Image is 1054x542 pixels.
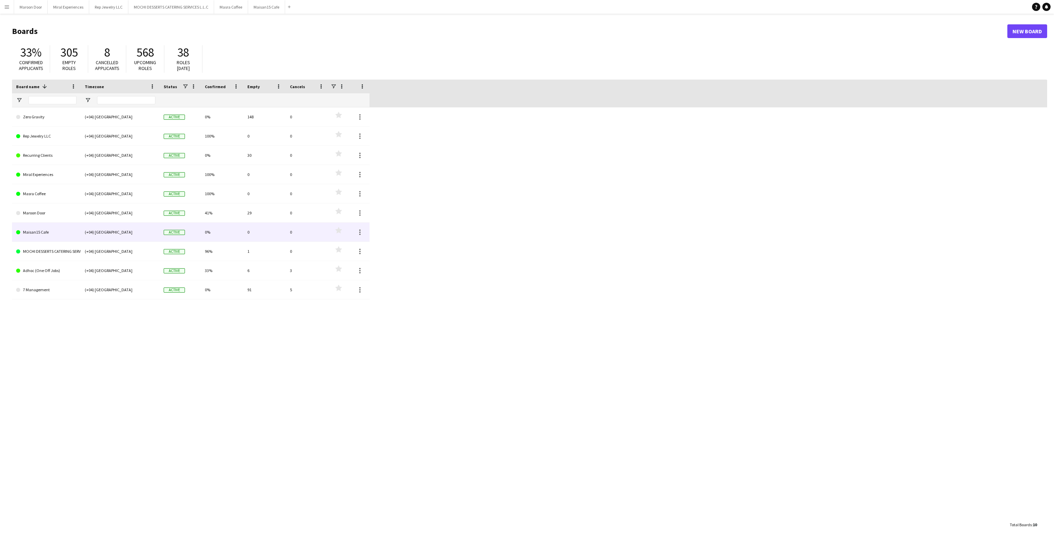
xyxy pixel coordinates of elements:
div: (+04) [GEOGRAPHIC_DATA] [81,223,160,241]
div: 1 [243,242,286,261]
div: (+04) [GEOGRAPHIC_DATA] [81,127,160,145]
div: (+04) [GEOGRAPHIC_DATA] [81,165,160,184]
h1: Boards [12,26,1007,36]
span: Cancelled applicants [95,59,119,71]
a: Adhoc (One Off Jobs) [16,261,77,280]
input: Timezone Filter Input [97,96,155,104]
button: Miral Experiences [48,0,89,14]
button: Open Filter Menu [16,97,22,103]
a: Rep Jewelry LLC [16,127,77,146]
div: 0% [201,146,243,165]
a: Masra Coffee [16,184,77,203]
div: 6 [243,261,286,280]
span: Active [164,230,185,235]
input: Board name Filter Input [28,96,77,104]
div: (+04) [GEOGRAPHIC_DATA] [81,280,160,299]
a: MOCHI DESSERTS CATERING SERVICES L.L.C [16,242,77,261]
a: Miral Experiences [16,165,77,184]
div: 0 [243,223,286,241]
div: (+04) [GEOGRAPHIC_DATA] [81,146,160,165]
div: (+04) [GEOGRAPHIC_DATA] [81,242,160,261]
span: Active [164,191,185,197]
span: 305 [60,45,78,60]
span: Active [164,249,185,254]
div: 0 [286,223,328,241]
div: 33% [201,261,243,280]
span: Confirmed applicants [19,59,43,71]
div: 148 [243,107,286,126]
span: Cancels [290,84,305,89]
div: 30 [243,146,286,165]
span: Active [164,134,185,139]
div: 0% [201,280,243,299]
div: 41% [201,203,243,222]
div: 0 [286,127,328,145]
div: 0 [286,242,328,261]
button: Masra Coffee [214,0,248,14]
span: 33% [20,45,42,60]
span: Roles [DATE] [177,59,190,71]
span: Empty roles [62,59,76,71]
div: 96% [201,242,243,261]
a: Recurring Clients [16,146,77,165]
button: Rep Jewelry LLC [89,0,128,14]
div: 0 [286,184,328,203]
span: Timezone [85,84,104,89]
span: Active [164,153,185,158]
span: Active [164,211,185,216]
button: MOCHI DESSERTS CATERING SERVICES L.L.C [128,0,214,14]
a: Maroon Door [16,203,77,223]
a: Zero Gravity [16,107,77,127]
div: 0 [243,165,286,184]
span: 568 [137,45,154,60]
div: 0 [243,127,286,145]
div: 0 [286,146,328,165]
div: : [1010,518,1037,531]
span: Active [164,287,185,293]
span: Active [164,268,185,273]
span: Total Boards [1010,522,1032,527]
a: 7 Management [16,280,77,299]
div: 100% [201,127,243,145]
span: 38 [177,45,189,60]
div: (+04) [GEOGRAPHIC_DATA] [81,203,160,222]
button: Open Filter Menu [85,97,91,103]
span: Board name [16,84,39,89]
div: 3 [286,261,328,280]
div: (+04) [GEOGRAPHIC_DATA] [81,107,160,126]
div: 0 [286,203,328,222]
span: 10 [1033,522,1037,527]
span: 8 [104,45,110,60]
a: New Board [1007,24,1047,38]
span: Confirmed [205,84,226,89]
div: 0 [286,107,328,126]
button: Maroon Door [14,0,48,14]
a: Maisan15 Cafe [16,223,77,242]
div: 5 [286,280,328,299]
div: 100% [201,184,243,203]
div: 29 [243,203,286,222]
span: Upcoming roles [134,59,156,71]
button: Maisan15 Cafe [248,0,285,14]
div: 0% [201,223,243,241]
span: Active [164,115,185,120]
div: 100% [201,165,243,184]
div: 91 [243,280,286,299]
div: 0 [286,165,328,184]
span: Empty [247,84,260,89]
div: 0 [243,184,286,203]
span: Status [164,84,177,89]
div: (+04) [GEOGRAPHIC_DATA] [81,184,160,203]
div: (+04) [GEOGRAPHIC_DATA] [81,261,160,280]
div: 0% [201,107,243,126]
span: Active [164,172,185,177]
